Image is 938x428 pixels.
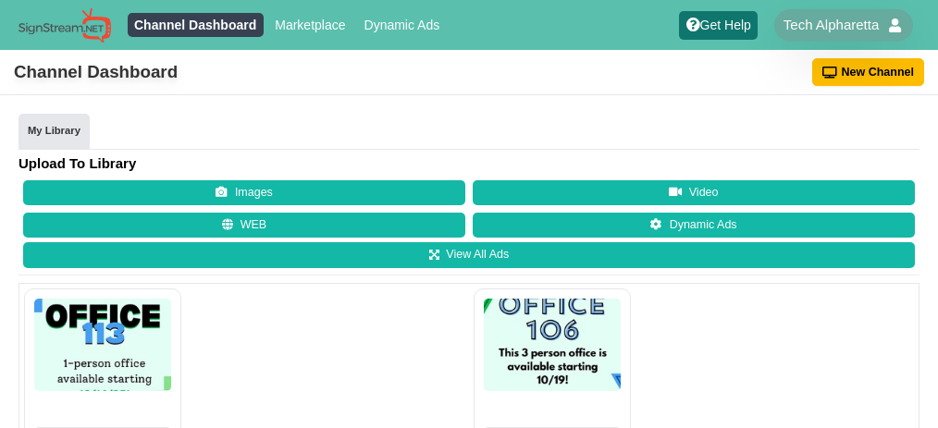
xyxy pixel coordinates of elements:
[268,13,352,37] a: Marketplace
[34,299,171,391] img: P250x250 image processing20250924 1793698 8o04i5
[473,180,915,206] button: Video
[23,180,465,206] button: Images
[19,114,90,151] a: My Library
[23,213,465,238] button: WEB
[357,13,447,37] a: Dynamic Ads
[19,7,111,43] img: Sign Stream.NET
[473,213,915,238] a: Dynamic Ads
[128,13,264,37] a: Channel Dashboard
[679,11,758,40] a: Get Help
[784,16,879,34] span: Tech Alpharetta
[19,154,919,173] h4: Upload To Library
[23,242,915,268] a: View All Ads
[812,58,925,86] button: New Channel
[14,57,178,88] div: Channel Dashboard
[484,299,621,391] img: P250x250 image processing20250924 1793698 1rri5qw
